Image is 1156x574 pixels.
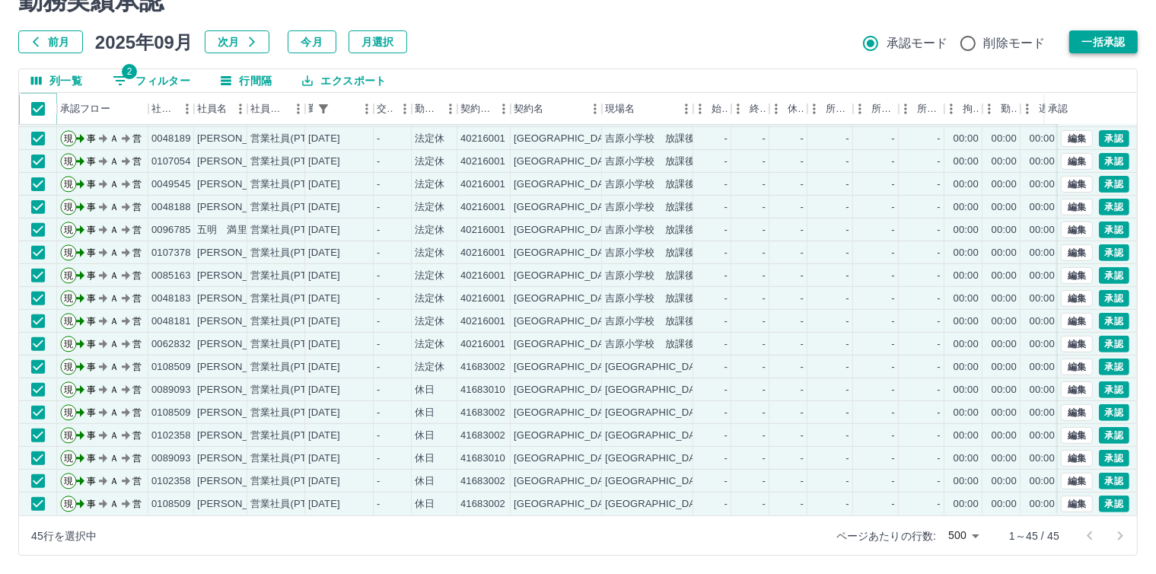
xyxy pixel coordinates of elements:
[846,223,849,238] div: -
[514,200,619,215] div: [GEOGRAPHIC_DATA]
[871,93,896,125] div: 所定終業
[514,246,619,260] div: [GEOGRAPHIC_DATA]
[460,93,492,125] div: 契約コード
[377,246,380,260] div: -
[87,225,96,235] text: 事
[763,292,766,306] div: -
[288,30,336,53] button: 今月
[938,292,941,306] div: -
[1099,496,1129,512] button: 承認
[308,269,340,283] div: [DATE]
[605,269,755,283] div: 吉原小学校 放課後キッズクラブ
[151,337,191,352] div: 0062832
[1099,473,1129,489] button: 承認
[110,247,119,258] text: Ａ
[801,292,804,306] div: -
[151,132,191,146] div: 0048189
[460,132,505,146] div: 40216001
[197,292,280,306] div: [PERSON_NAME]
[132,179,142,190] text: 営
[197,155,280,169] div: [PERSON_NAME]
[846,292,849,306] div: -
[846,177,849,192] div: -
[963,93,979,125] div: 拘束
[763,269,766,283] div: -
[1061,244,1093,261] button: 編集
[151,155,191,169] div: 0107054
[287,97,310,120] button: メニュー
[605,177,755,192] div: 吉原小学校 放課後キッズクラブ
[1061,153,1093,170] button: 編集
[1048,93,1068,125] div: 承認
[1061,176,1093,193] button: 編集
[514,93,543,125] div: 契約名
[229,97,252,120] button: メニュー
[605,200,755,215] div: 吉原小学校 放課後キッズクラブ
[87,179,96,190] text: 事
[846,200,849,215] div: -
[151,314,191,329] div: 0048181
[308,200,340,215] div: [DATE]
[460,292,505,306] div: 40216001
[954,292,979,306] div: 00:00
[1061,222,1093,238] button: 編集
[209,69,284,92] button: 行間隔
[954,269,979,283] div: 00:00
[1099,359,1129,375] button: 承認
[87,156,96,167] text: 事
[313,98,334,120] div: 1件のフィルターを適用中
[992,200,1017,215] div: 00:00
[151,93,176,125] div: 社員番号
[313,98,334,120] button: フィルター表示
[892,177,895,192] div: -
[1099,336,1129,352] button: 承認
[724,292,728,306] div: -
[393,97,416,120] button: メニュー
[605,93,635,125] div: 現場名
[992,223,1017,238] div: 00:00
[605,292,755,306] div: 吉原小学校 放課後キッズクラブ
[377,292,380,306] div: -
[846,155,849,169] div: -
[197,200,280,215] div: [PERSON_NAME]
[1030,246,1055,260] div: 00:00
[460,177,505,192] div: 40216001
[801,200,804,215] div: -
[308,177,340,192] div: [DATE]
[197,314,280,329] div: [PERSON_NAME]
[334,98,355,120] button: ソート
[846,132,849,146] div: -
[892,132,895,146] div: -
[87,316,96,327] text: 事
[511,93,602,125] div: 契約名
[763,132,766,146] div: -
[954,200,979,215] div: 00:00
[1061,130,1093,147] button: 編集
[250,177,330,192] div: 営業社員(PT契約)
[308,132,340,146] div: [DATE]
[892,155,895,169] div: -
[1099,130,1129,147] button: 承認
[176,97,199,120] button: メニュー
[151,223,191,238] div: 0096785
[675,97,698,120] button: メニュー
[250,223,330,238] div: 営業社員(PT契約)
[415,314,444,329] div: 法定休
[18,30,83,53] button: 前月
[1030,155,1055,169] div: 00:00
[514,269,619,283] div: [GEOGRAPHIC_DATA]
[1099,381,1129,398] button: 承認
[412,93,457,125] div: 勤務区分
[64,133,73,144] text: 現
[892,200,895,215] div: -
[377,314,380,329] div: -
[1030,132,1055,146] div: 00:00
[122,64,137,79] span: 2
[197,269,280,283] div: [PERSON_NAME]
[826,93,850,125] div: 所定開始
[724,155,728,169] div: -
[992,269,1017,283] div: 00:00
[712,93,728,125] div: 始業
[954,223,979,238] div: 00:00
[460,155,505,169] div: 40216001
